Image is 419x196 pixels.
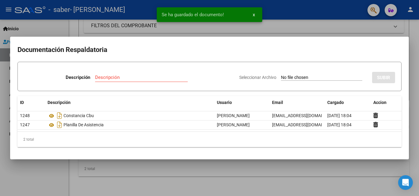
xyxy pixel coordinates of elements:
[272,122,340,127] span: [EMAIL_ADDRESS][DOMAIN_NAME]
[373,100,386,105] span: Accion
[398,175,413,190] div: Open Intercom Messenger
[325,96,371,109] datatable-header-cell: Cargado
[20,122,30,127] span: 1247
[327,122,352,127] span: [DATE] 18:04
[17,96,45,109] datatable-header-cell: ID
[327,113,352,118] span: [DATE] 18:04
[253,12,255,17] span: x
[48,111,212,120] div: Constancia Cbu
[162,12,224,18] span: Se ha guardado el documento!
[48,120,212,130] div: Planilla De Asistencia
[217,113,250,118] span: [PERSON_NAME]
[371,96,402,109] datatable-header-cell: Accion
[327,100,344,105] span: Cargado
[270,96,325,109] datatable-header-cell: Email
[17,44,402,56] h2: Documentación Respaldatoria
[372,72,395,83] button: SUBIR
[272,113,340,118] span: [EMAIL_ADDRESS][DOMAIN_NAME]
[217,100,232,105] span: Usuario
[17,132,402,147] div: 2 total
[239,75,276,80] span: Seleccionar Archivo
[56,111,63,120] i: Descargar documento
[45,96,214,109] datatable-header-cell: Descripción
[66,74,90,81] p: Descripción
[20,113,30,118] span: 1248
[217,122,250,127] span: [PERSON_NAME]
[56,120,63,130] i: Descargar documento
[248,9,260,20] button: x
[20,100,24,105] span: ID
[272,100,283,105] span: Email
[214,96,270,109] datatable-header-cell: Usuario
[48,100,71,105] span: Descripción
[377,75,390,80] span: SUBIR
